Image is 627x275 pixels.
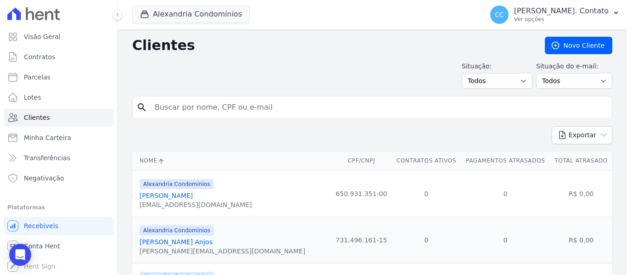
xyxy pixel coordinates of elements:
span: Contratos [24,52,55,62]
span: CC [495,11,504,18]
th: CPF/CNPJ [331,152,392,170]
button: Exportar [552,126,612,144]
span: Negativação [24,174,64,183]
p: Ver opções [514,16,609,23]
a: [PERSON_NAME] Anjos [140,238,213,246]
span: Lotes [24,93,41,102]
td: R$ 0,00 [550,217,612,263]
a: Clientes [4,108,113,127]
a: Visão Geral [4,28,113,46]
div: Plataformas [7,202,110,213]
td: R$ 0,00 [550,170,612,217]
td: 0 [392,217,461,263]
button: CC [PERSON_NAME]. Contato Ver opções [483,2,627,28]
a: Minha Carteira [4,129,113,147]
input: Buscar por nome, CPF ou e-mail [149,98,608,117]
a: Transferências [4,149,113,167]
p: [PERSON_NAME]. Contato [514,6,609,16]
span: Alexandria Condomínios [140,179,214,189]
a: Contratos [4,48,113,66]
th: Total Atrasado [550,152,612,170]
td: 0 [392,170,461,217]
td: 731.496.161-15 [331,217,392,263]
a: [PERSON_NAME] [140,192,193,199]
button: Alexandria Condomínios [132,6,250,23]
a: Parcelas [4,68,113,86]
td: 650.931.351-00 [331,170,392,217]
th: Nome [132,152,331,170]
div: Open Intercom Messenger [9,244,31,266]
td: 0 [461,217,550,263]
span: Minha Carteira [24,133,71,142]
span: Clientes [24,113,50,122]
a: Lotes [4,88,113,107]
label: Situação do e-mail: [536,62,612,71]
div: [PERSON_NAME][EMAIL_ADDRESS][DOMAIN_NAME] [140,247,305,256]
span: Conta Hent [24,241,60,251]
a: Novo Cliente [545,37,612,54]
span: Alexandria Condomínios [140,225,214,236]
i: search [136,102,147,113]
div: [EMAIL_ADDRESS][DOMAIN_NAME] [140,200,252,209]
th: Contratos Ativos [392,152,461,170]
th: Pagamentos Atrasados [461,152,550,170]
span: Transferências [24,153,70,163]
td: 0 [461,170,550,217]
label: Situação: [462,62,532,71]
a: Conta Hent [4,237,113,255]
a: Negativação [4,169,113,187]
span: Visão Geral [24,32,61,41]
a: Recebíveis [4,217,113,235]
span: Parcelas [24,73,50,82]
span: Recebíveis [24,221,58,230]
h2: Clientes [132,37,530,54]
